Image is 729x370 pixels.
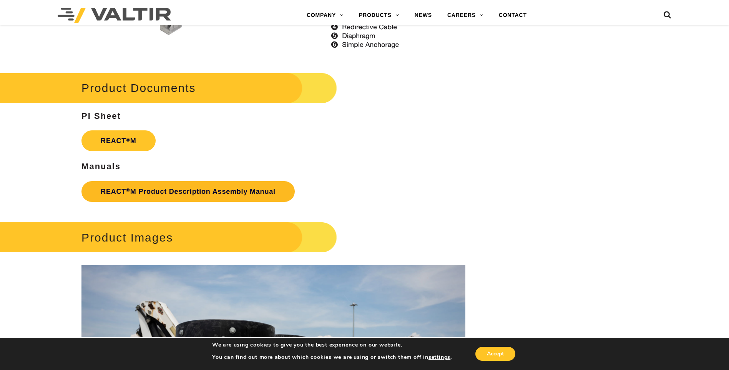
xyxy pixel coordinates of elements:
p: You can find out more about which cookies we are using or switch them off in . [212,354,452,361]
a: NEWS [407,8,440,23]
strong: Manuals [81,162,121,171]
a: COMPANY [299,8,351,23]
a: REACT®M [81,130,156,151]
a: CONTACT [491,8,535,23]
p: We are using cookies to give you the best experience on our website. [212,342,452,348]
strong: REACT M [101,137,136,145]
button: settings [428,354,450,361]
a: REACT®M Product Description Assembly Manual [81,181,295,202]
button: Accept [475,347,515,361]
a: PRODUCTS [351,8,407,23]
a: CAREERS [440,8,491,23]
img: Valtir [58,8,171,23]
sup: ® [126,137,130,143]
sup: ® [126,187,130,193]
strong: PI Sheet [81,111,121,121]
